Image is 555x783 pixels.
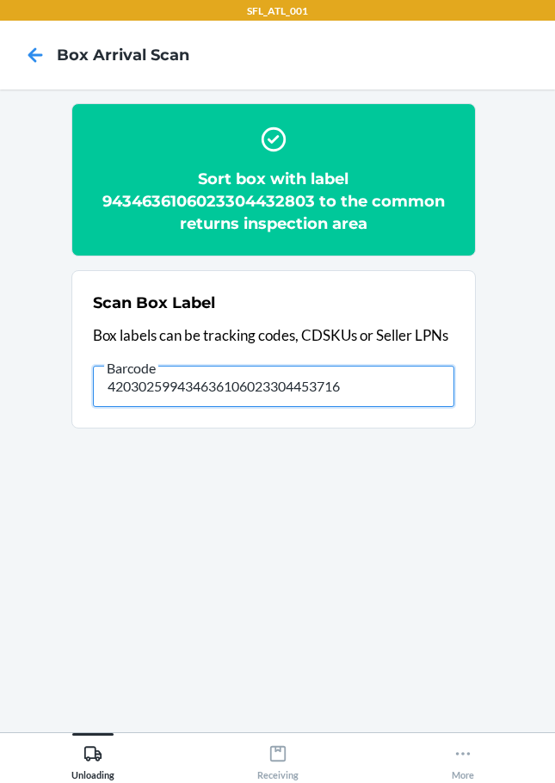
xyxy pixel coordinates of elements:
[185,733,370,780] button: Receiving
[93,324,454,347] p: Box labels can be tracking codes, CDSKUs or Seller LPNs
[93,366,454,407] input: Barcode
[93,168,454,235] h2: Sort box with label 9434636106023304432803 to the common returns inspection area
[93,292,215,314] h2: Scan Box Label
[71,737,114,780] div: Unloading
[247,3,308,19] p: SFL_ATL_001
[370,733,555,780] button: More
[257,737,299,780] div: Receiving
[104,360,158,377] span: Barcode
[57,44,189,66] h4: Box Arrival Scan
[452,737,474,780] div: More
